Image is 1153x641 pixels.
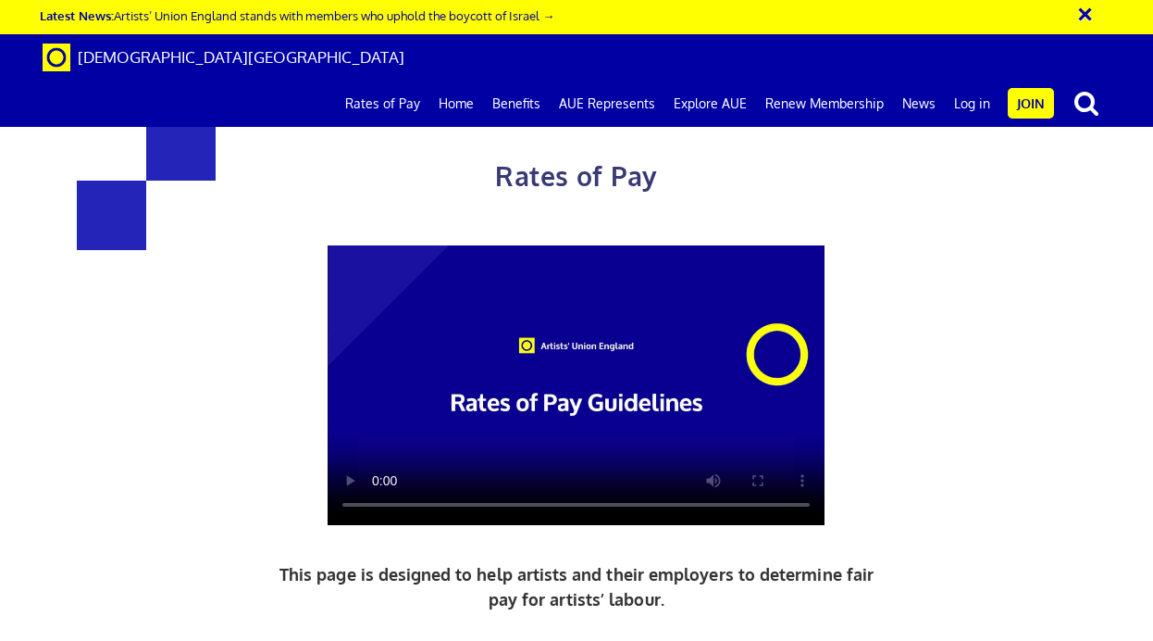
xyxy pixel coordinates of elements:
a: AUE Represents [550,81,664,127]
a: Benefits [483,81,550,127]
a: Latest News:Artists’ Union England stands with members who uphold the boycott of Israel → [40,7,554,23]
strong: Latest News: [40,7,114,23]
a: Rates of Pay [336,81,429,127]
a: Join [1008,88,1054,119]
a: Explore AUE [664,81,756,127]
a: Brand [DEMOGRAPHIC_DATA][GEOGRAPHIC_DATA] [29,34,418,81]
span: [DEMOGRAPHIC_DATA][GEOGRAPHIC_DATA] [78,47,404,67]
button: search [1058,83,1115,122]
a: Home [429,81,483,127]
span: Rates of Pay [495,159,657,193]
a: Log in [945,81,999,127]
a: Renew Membership [756,81,893,127]
a: News [893,81,945,127]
